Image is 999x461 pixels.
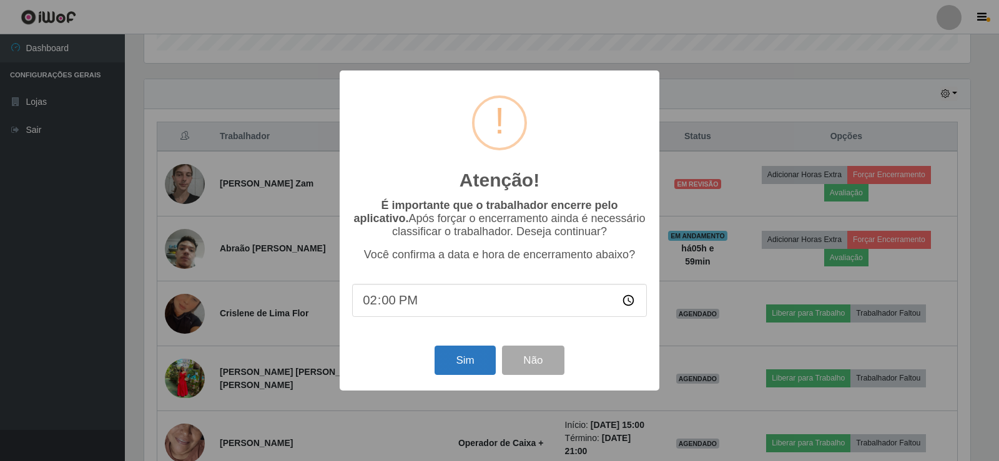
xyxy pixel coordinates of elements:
p: Após forçar o encerramento ainda é necessário classificar o trabalhador. Deseja continuar? [352,199,647,238]
p: Você confirma a data e hora de encerramento abaixo? [352,248,647,261]
button: Sim [435,346,495,375]
b: É importante que o trabalhador encerre pelo aplicativo. [353,199,618,225]
h2: Atenção! [460,169,539,192]
button: Não [502,346,564,375]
